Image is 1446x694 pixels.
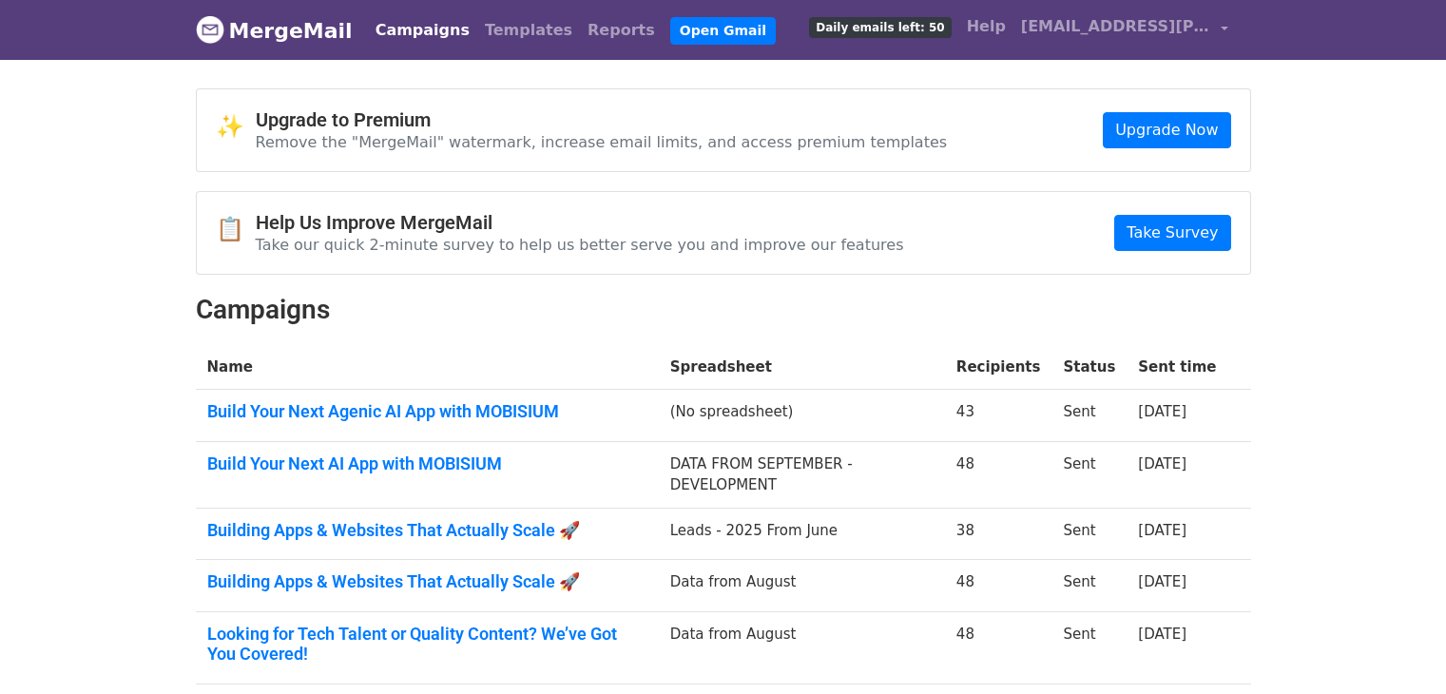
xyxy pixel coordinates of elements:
[659,611,945,684] td: Data from August
[207,453,647,474] a: Build Your Next AI App with MOBISIUM
[1013,8,1236,52] a: [EMAIL_ADDRESS][PERSON_NAME][DOMAIN_NAME]
[1051,345,1127,390] th: Status
[196,345,659,390] th: Name
[1114,215,1230,251] a: Take Survey
[659,441,945,508] td: DATA FROM SEPTEMBER - DEVELOPMENT
[256,211,904,234] h4: Help Us Improve MergeMail
[368,11,477,49] a: Campaigns
[1051,508,1127,560] td: Sent
[945,390,1052,442] td: 43
[580,11,663,49] a: Reports
[1051,611,1127,684] td: Sent
[1103,112,1230,148] a: Upgrade Now
[207,624,647,665] a: Looking for Tech Talent or Quality Content? We’ve Got You Covered!
[670,17,776,45] a: Open Gmail
[945,560,1052,612] td: 48
[1138,522,1186,539] a: [DATE]
[1138,403,1186,420] a: [DATE]
[196,15,224,44] img: MergeMail logo
[1127,345,1227,390] th: Sent time
[216,113,256,141] span: ✨
[256,235,904,255] p: Take our quick 2-minute survey to help us better serve you and improve our features
[196,10,353,50] a: MergeMail
[1138,455,1186,472] a: [DATE]
[959,8,1013,46] a: Help
[945,611,1052,684] td: 48
[207,571,647,592] a: Building Apps & Websites That Actually Scale 🚀
[256,108,948,131] h4: Upgrade to Premium
[256,132,948,152] p: Remove the "MergeMail" watermark, increase email limits, and access premium templates
[659,560,945,612] td: Data from August
[809,17,951,38] span: Daily emails left: 50
[196,294,1251,326] h2: Campaigns
[216,216,256,243] span: 📋
[477,11,580,49] a: Templates
[945,508,1052,560] td: 38
[207,520,647,541] a: Building Apps & Websites That Actually Scale 🚀
[801,8,958,46] a: Daily emails left: 50
[659,345,945,390] th: Spreadsheet
[945,345,1052,390] th: Recipients
[1051,441,1127,508] td: Sent
[945,441,1052,508] td: 48
[1051,560,1127,612] td: Sent
[1138,573,1186,590] a: [DATE]
[1051,390,1127,442] td: Sent
[1138,626,1186,643] a: [DATE]
[659,390,945,442] td: (No spreadsheet)
[659,508,945,560] td: Leads - 2025 From June
[1021,15,1211,38] span: [EMAIL_ADDRESS][PERSON_NAME][DOMAIN_NAME]
[207,401,647,422] a: Build Your Next Agenic AI App with MOBISIUM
